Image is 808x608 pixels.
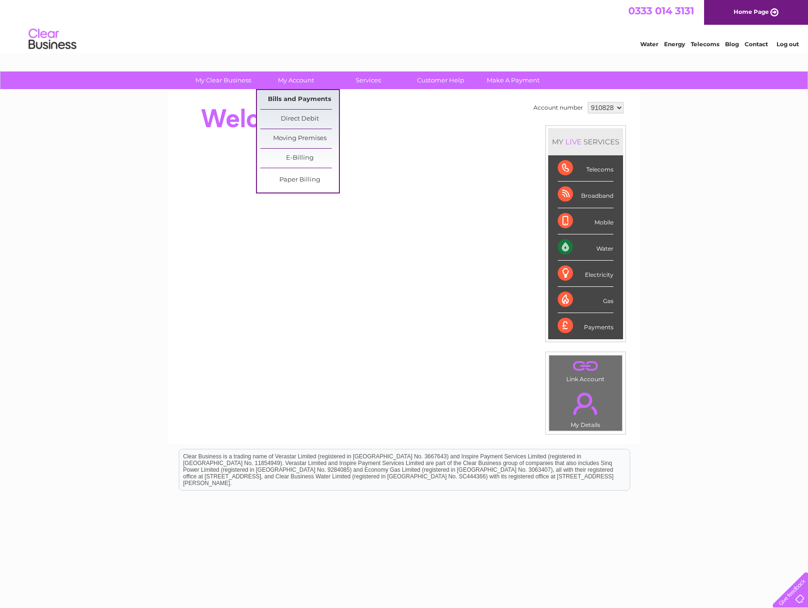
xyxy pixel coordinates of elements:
div: Mobile [558,208,614,234]
a: Direct Debit [260,110,339,129]
a: Contact [745,41,768,48]
a: Customer Help [401,71,480,89]
td: Account number [531,100,585,116]
td: My Details [549,385,623,431]
a: Log out [777,41,799,48]
td: Link Account [549,355,623,385]
a: Paper Billing [260,171,339,190]
a: 0333 014 3131 [628,5,694,17]
a: Blog [725,41,739,48]
a: Bills and Payments [260,90,339,109]
a: Water [640,41,658,48]
a: My Account [256,71,335,89]
a: Telecoms [691,41,719,48]
div: Gas [558,287,614,313]
div: LIVE [563,137,583,146]
a: Make A Payment [474,71,552,89]
a: . [552,358,620,375]
a: Services [329,71,408,89]
div: Telecoms [558,155,614,182]
a: Moving Premises [260,129,339,148]
div: Payments [558,313,614,339]
div: Clear Business is a trading name of Verastar Limited (registered in [GEOGRAPHIC_DATA] No. 3667643... [179,5,630,46]
div: MY SERVICES [548,128,623,155]
a: Energy [664,41,685,48]
a: My Clear Business [184,71,263,89]
a: E-Billing [260,149,339,168]
a: . [552,387,620,420]
div: Water [558,234,614,261]
img: logo.png [28,25,77,54]
div: Electricity [558,261,614,287]
div: Broadband [558,182,614,208]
